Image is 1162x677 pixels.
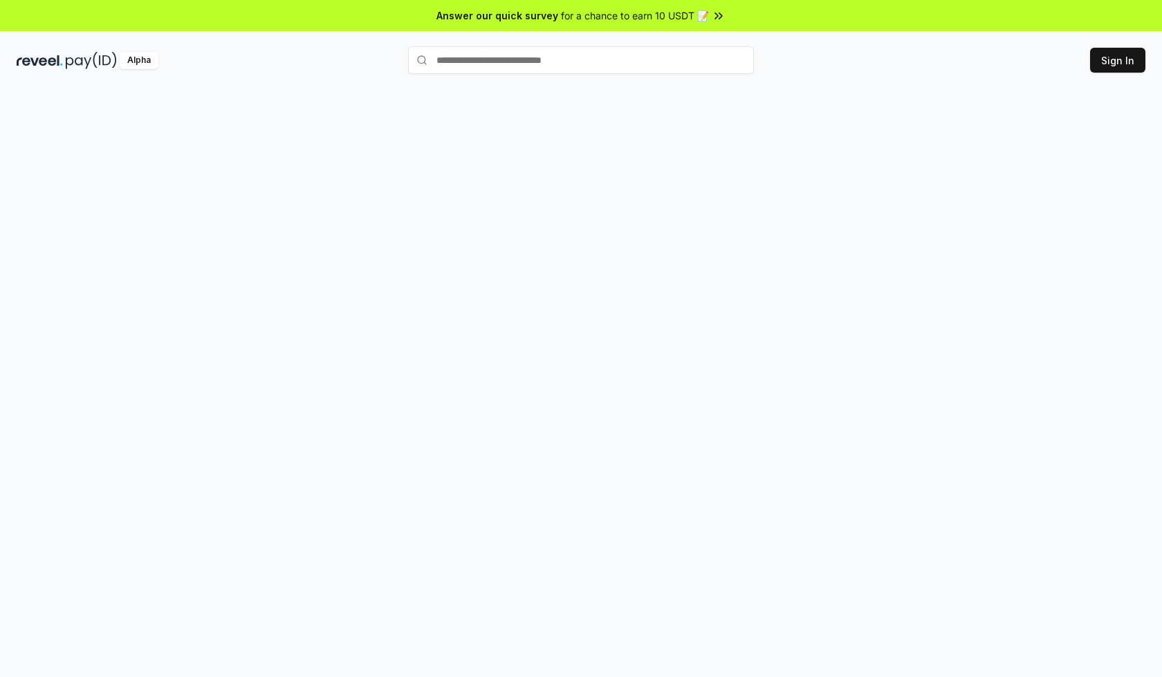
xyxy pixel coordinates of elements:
[120,52,158,69] div: Alpha
[561,8,709,23] span: for a chance to earn 10 USDT 📝
[1090,48,1145,73] button: Sign In
[66,52,117,69] img: pay_id
[436,8,558,23] span: Answer our quick survey
[17,52,63,69] img: reveel_dark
